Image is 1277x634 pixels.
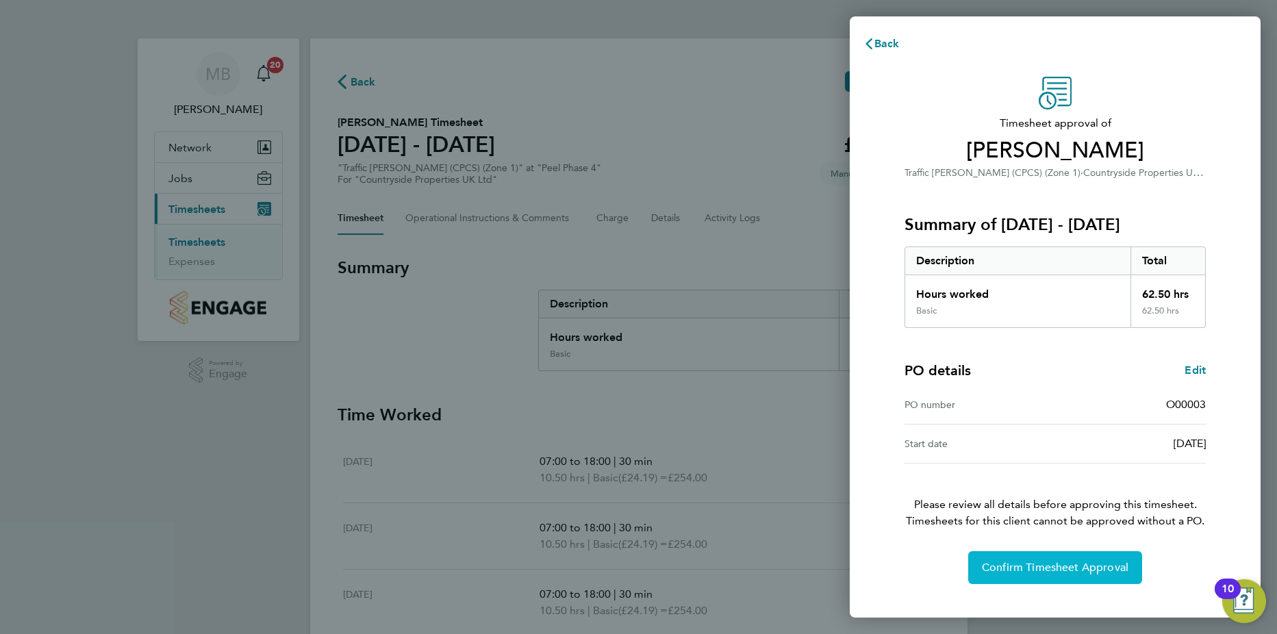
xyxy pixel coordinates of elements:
div: Total [1130,247,1206,275]
span: Confirm Timesheet Approval [982,561,1128,574]
span: Timesheets for this client cannot be approved without a PO. [888,513,1222,529]
div: Hours worked [905,275,1130,305]
div: Description [905,247,1130,275]
div: [DATE] [1055,435,1206,452]
button: Confirm Timesheet Approval [968,551,1142,584]
button: Back [850,30,913,58]
span: Traffic [PERSON_NAME] (CPCS) (Zone 1) [905,167,1080,179]
button: Open Resource Center, 10 new notifications [1222,579,1266,623]
span: Edit [1185,364,1206,377]
div: Basic [916,305,937,316]
span: O00003 [1166,398,1206,411]
div: 62.50 hrs [1130,275,1206,305]
a: Edit [1185,362,1206,379]
div: 10 [1222,589,1234,607]
div: 62.50 hrs [1130,305,1206,327]
span: Countryside Properties UK Ltd [1083,166,1216,179]
span: Timesheet approval of [905,115,1206,131]
span: [PERSON_NAME] [905,137,1206,164]
h3: Summary of [DATE] - [DATE] [905,214,1206,236]
div: PO number [905,396,1055,413]
span: Back [874,37,900,50]
p: Please review all details before approving this timesheet. [888,464,1222,529]
h4: PO details [905,361,971,380]
span: · [1080,167,1083,179]
div: Start date [905,435,1055,452]
div: Summary of 04 - 10 Aug 2025 [905,246,1206,328]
